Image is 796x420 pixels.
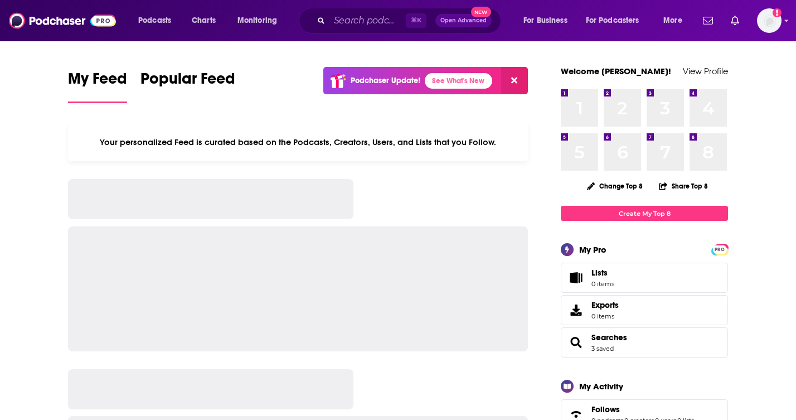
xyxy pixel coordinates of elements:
button: Share Top 8 [658,175,708,197]
a: Searches [591,332,627,342]
span: Logged in as jackiemayer [757,8,782,33]
a: Welcome [PERSON_NAME]! [561,66,671,76]
span: 0 items [591,280,614,288]
svg: Add a profile image [773,8,782,17]
a: Charts [185,12,222,30]
a: See What's New [425,73,492,89]
a: Popular Feed [140,69,235,103]
a: Follows [591,404,694,414]
span: Lists [591,268,614,278]
div: My Activity [579,381,623,392]
a: View Profile [683,66,728,76]
button: open menu [516,12,581,30]
span: 0 items [591,312,619,320]
span: Lists [591,268,608,278]
span: For Podcasters [586,13,639,28]
button: Show profile menu [757,8,782,33]
a: My Feed [68,69,127,103]
a: Searches [565,335,587,350]
span: Searches [561,327,728,358]
div: Search podcasts, credits, & more... [309,8,512,33]
button: Change Top 8 [580,179,649,193]
span: New [471,7,491,17]
a: Create My Top 8 [561,206,728,221]
span: Exports [591,300,619,310]
input: Search podcasts, credits, & more... [329,12,406,30]
p: Podchaser Update! [351,76,420,85]
span: More [663,13,682,28]
div: Your personalized Feed is curated based on the Podcasts, Creators, Users, and Lists that you Follow. [68,123,528,161]
img: Podchaser - Follow, Share and Rate Podcasts [9,10,116,31]
a: 3 saved [591,345,614,353]
button: open menu [130,12,186,30]
a: Lists [561,263,728,293]
span: For Business [523,13,567,28]
button: Open AdvancedNew [435,14,492,27]
button: open menu [579,12,656,30]
span: My Feed [68,69,127,95]
span: Lists [565,270,587,286]
span: Popular Feed [140,69,235,95]
a: PRO [713,245,726,253]
span: Charts [192,13,216,28]
span: PRO [713,245,726,254]
img: User Profile [757,8,782,33]
div: My Pro [579,244,606,255]
span: Exports [565,302,587,318]
span: Monitoring [237,13,277,28]
button: open menu [230,12,292,30]
span: Podcasts [138,13,171,28]
span: Follows [591,404,620,414]
a: Show notifications dropdown [698,11,717,30]
button: open menu [656,12,696,30]
a: Exports [561,295,728,325]
a: Show notifications dropdown [726,11,744,30]
span: Open Advanced [440,18,487,23]
span: ⌘ K [406,13,426,28]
